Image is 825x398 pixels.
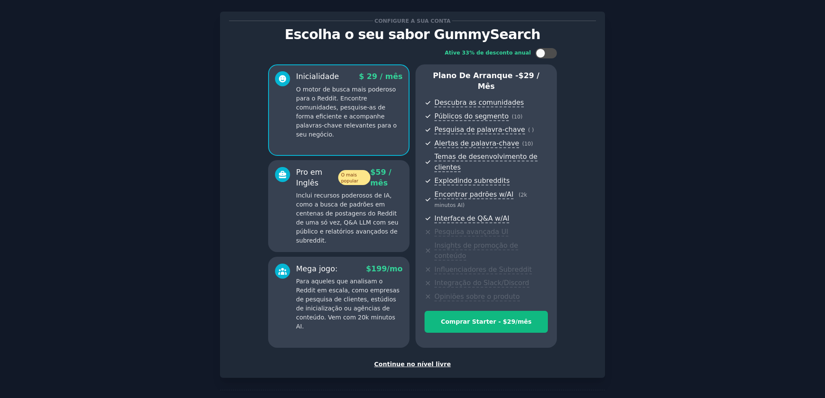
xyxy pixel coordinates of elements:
[434,292,520,301] span: Opiniões sobre o produto
[366,264,403,273] span: $199/mo
[528,127,534,133] span: ( )
[296,85,403,139] p: O motor de busca mais poderoso para o Reddit. Encontre comunidades, pesquise-as de forma eficient...
[434,265,532,274] span: Influenciadores de Subreddit
[434,112,509,121] span: Públicos do segmento
[434,139,519,148] span: Alertas de palavra-chave
[425,70,548,91] p: Plano de arranque -
[296,71,339,82] div: Inicialidade
[338,170,370,185] span: O mais popular
[296,277,403,331] p: Para aqueles que analisam o Reddit em escala, como empresas de pesquisa de clientes, estúdios de ...
[425,317,547,326] div: Comprar Starter - $29/mês
[296,191,403,245] p: Inclui recursos poderosos de IA, como a busca de padrões em centenas de postagens do Reddit de um...
[522,141,533,147] span: (10)
[434,98,524,107] span: Descubra as comunidades
[434,228,508,237] span: Pesquisa avançada UI
[434,192,527,209] span: (2k minutos AI)
[434,125,525,134] span: Pesquisa de palavra-chave
[370,168,391,187] span: $59 / mês
[434,176,510,185] span: Explodindo subreddits
[434,241,518,261] span: Insights de promoção de conteúdo
[425,311,548,333] button: Comprar Starter - $29/mês
[229,360,596,369] div: Continue no nível livre
[512,114,522,120] span: (10)
[359,72,403,81] span: $ 29 / mês
[229,27,596,42] p: Escolha o seu sabor GummySearch
[434,279,529,288] span: Integração do Slack/Discord
[434,214,509,223] span: Interface de Q&A w/AI
[434,152,538,172] span: Temas de desenvolvimento de clientes
[478,71,540,91] span: $29 / mês
[296,264,338,274] div: Mega jogo:
[445,49,531,57] div: Ative 33% de desconto anual
[296,167,370,188] div: Pro em Inglês
[434,190,513,199] span: Encontrar padrões w/AI
[373,16,452,25] span: Configure a sua conta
